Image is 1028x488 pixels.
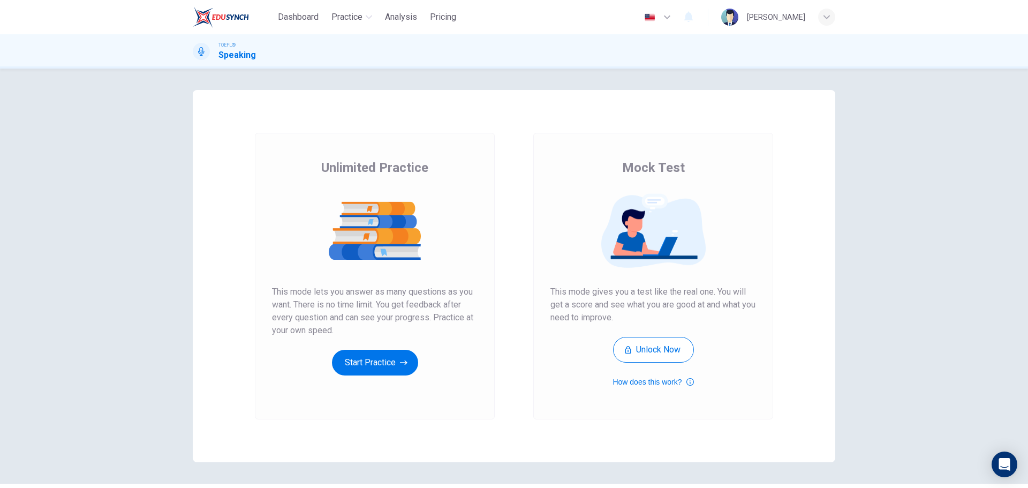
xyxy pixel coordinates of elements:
span: Pricing [430,11,456,24]
img: Profile picture [721,9,738,26]
span: TOEFL® [218,41,236,49]
button: Pricing [426,7,460,27]
button: Analysis [381,7,421,27]
div: [PERSON_NAME] [747,11,805,24]
img: en [643,13,656,21]
button: Practice [327,7,376,27]
span: Unlimited Practice [321,159,428,176]
a: EduSynch logo [193,6,274,28]
img: EduSynch logo [193,6,249,28]
button: How does this work? [613,376,693,388]
span: This mode lets you answer as many questions as you want. There is no time limit. You get feedback... [272,286,478,337]
button: Unlock Now [613,337,694,363]
span: Practice [331,11,362,24]
span: Dashboard [278,11,319,24]
span: This mode gives you a test like the real one. You will get a score and see what you are good at a... [550,286,756,324]
button: Dashboard [274,7,323,27]
h1: Speaking [218,49,256,62]
div: Open Intercom Messenger [992,452,1017,477]
button: Start Practice [332,350,418,376]
span: Mock Test [622,159,685,176]
span: Analysis [385,11,417,24]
